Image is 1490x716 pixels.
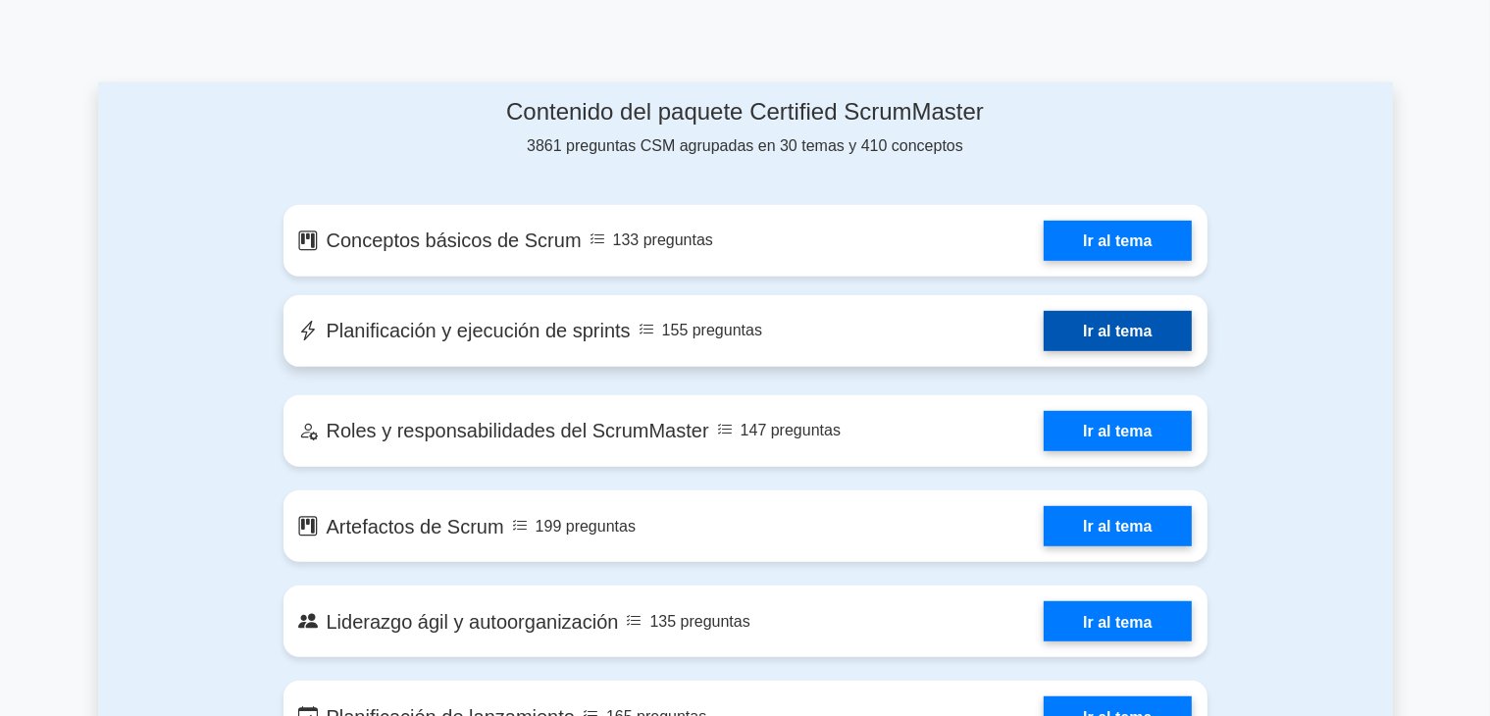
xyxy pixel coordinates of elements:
a: Ir al tema [1044,221,1191,261]
font: 3861 preguntas CSM agrupadas en 30 temas y 410 conceptos [527,137,963,154]
a: Ir al tema [1044,601,1191,641]
font: Contenido del paquete Certified ScrumMaster [506,98,984,125]
a: Ir al tema [1044,506,1191,546]
a: Ir al tema [1044,411,1191,451]
a: Ir al tema [1044,311,1191,351]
